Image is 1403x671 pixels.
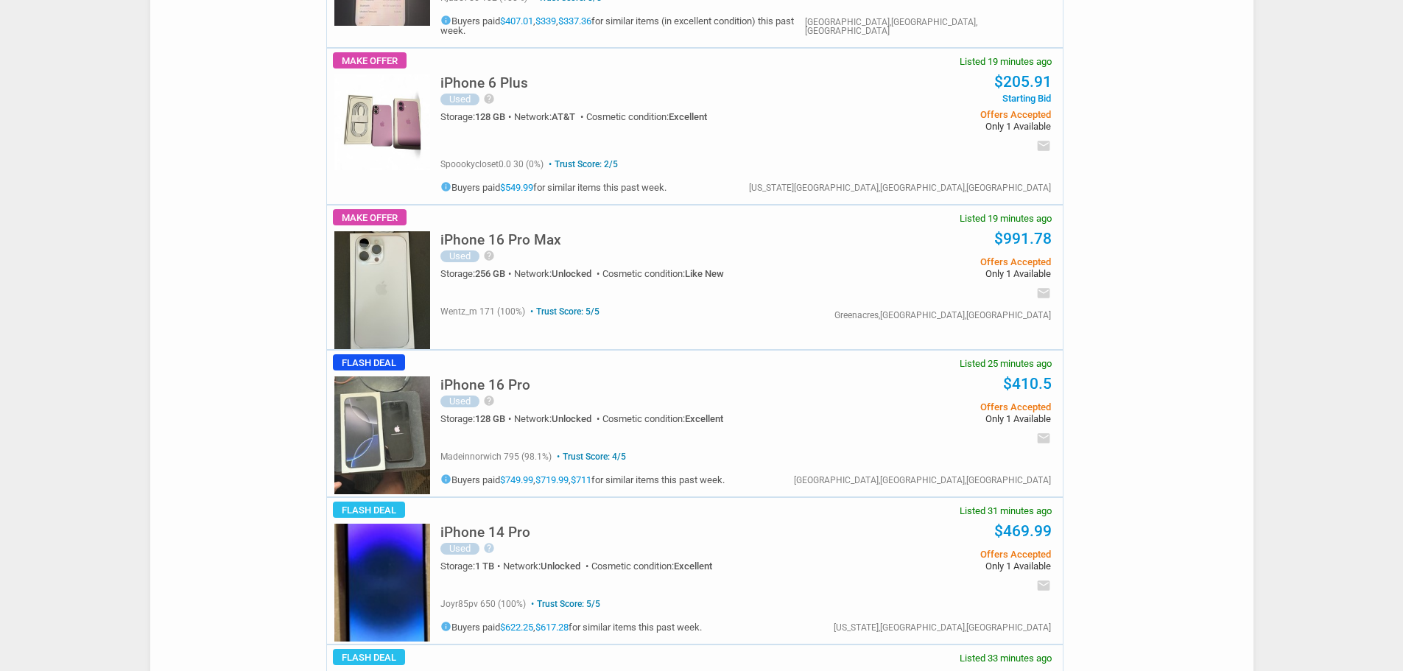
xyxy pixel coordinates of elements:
[440,15,451,26] i: info
[440,306,525,317] span: wentz_m 171 (100%)
[1003,375,1052,393] a: $410.5
[514,414,602,424] div: Network:
[514,112,586,122] div: Network:
[440,181,451,192] i: info
[571,474,591,485] a: $711
[440,452,552,462] span: madeinnorwich 795 (98.1%)
[440,381,530,392] a: iPhone 16 Pro
[475,268,505,279] span: 256 GB
[669,111,707,122] span: Excellent
[475,413,505,424] span: 128 GB
[440,233,561,247] h5: iPhone 16 Pro Max
[440,378,530,392] h5: iPhone 16 Pro
[535,622,569,633] a: $617.28
[440,525,530,539] h5: iPhone 14 Pro
[674,561,712,572] span: Excellent
[1036,578,1051,593] i: email
[960,653,1052,663] span: Listed 33 minutes ago
[440,79,528,90] a: iPhone 6 Plus
[527,306,599,317] span: Trust Score: 5/5
[602,414,723,424] div: Cosmetic condition:
[440,250,479,262] div: Used
[333,209,407,225] span: Make Offer
[829,549,1050,559] span: Offers Accepted
[475,111,505,122] span: 128 GB
[834,623,1051,632] div: [US_STATE],[GEOGRAPHIC_DATA],[GEOGRAPHIC_DATA]
[794,476,1051,485] div: [GEOGRAPHIC_DATA],[GEOGRAPHIC_DATA],[GEOGRAPHIC_DATA]
[685,413,723,424] span: Excellent
[1036,431,1051,446] i: email
[829,94,1050,103] span: Starting Bid
[829,402,1050,412] span: Offers Accepted
[440,621,702,632] h5: Buyers paid , for similar items this past week.
[440,474,451,485] i: info
[483,542,495,554] i: help
[514,269,602,278] div: Network:
[554,452,626,462] span: Trust Score: 4/5
[333,649,405,665] span: Flash Deal
[829,561,1050,571] span: Only 1 Available
[503,561,591,571] div: Network:
[440,599,526,609] span: joyr85pv 650 (100%)
[334,231,430,349] img: s-l225.jpg
[483,93,495,105] i: help
[500,15,533,27] a: $407.01
[440,396,479,407] div: Used
[334,376,430,494] img: s-l225.jpg
[829,269,1050,278] span: Only 1 Available
[586,112,707,122] div: Cosmetic condition:
[500,474,533,485] a: $749.99
[334,74,430,170] img: s-l225.jpg
[440,561,503,571] div: Storage:
[558,15,591,27] a: $337.36
[333,52,407,68] span: Make Offer
[685,268,724,279] span: Like New
[440,76,528,90] h5: iPhone 6 Plus
[528,599,600,609] span: Trust Score: 5/5
[805,18,1051,35] div: [GEOGRAPHIC_DATA],[GEOGRAPHIC_DATA],[GEOGRAPHIC_DATA]
[552,413,591,424] span: Unlocked
[994,73,1052,91] a: $205.91
[440,269,514,278] div: Storage:
[334,524,430,642] img: s-l225.jpg
[602,269,724,278] div: Cosmetic condition:
[552,268,591,279] span: Unlocked
[541,561,580,572] span: Unlocked
[829,414,1050,424] span: Only 1 Available
[500,622,533,633] a: $622.25
[440,528,530,539] a: iPhone 14 Pro
[483,250,495,261] i: help
[535,15,556,27] a: $339
[440,181,667,192] h5: Buyers paid for similar items this past week.
[1036,138,1051,153] i: email
[475,561,494,572] span: 1 TB
[960,214,1052,223] span: Listed 19 minutes ago
[500,182,533,193] a: $549.99
[834,311,1051,320] div: Greenacres,[GEOGRAPHIC_DATA],[GEOGRAPHIC_DATA]
[483,395,495,407] i: help
[546,159,618,169] span: Trust Score: 2/5
[440,15,805,35] h5: Buyers paid , , for similar items (in excellent condition) this past week.
[440,621,451,632] i: info
[440,159,544,169] span: spoookycloset0.0 30 (0%)
[535,474,569,485] a: $719.99
[1036,286,1051,301] i: email
[440,94,479,105] div: Used
[440,112,514,122] div: Storage:
[440,236,561,247] a: iPhone 16 Pro Max
[552,111,575,122] span: AT&T
[333,502,405,518] span: Flash Deal
[829,257,1050,267] span: Offers Accepted
[749,183,1051,192] div: [US_STATE][GEOGRAPHIC_DATA],[GEOGRAPHIC_DATA],[GEOGRAPHIC_DATA]
[960,506,1052,516] span: Listed 31 minutes ago
[591,561,712,571] div: Cosmetic condition:
[994,522,1052,540] a: $469.99
[440,414,514,424] div: Storage:
[994,230,1052,247] a: $991.78
[829,122,1050,131] span: Only 1 Available
[440,543,479,555] div: Used
[960,57,1052,66] span: Listed 19 minutes ago
[333,354,405,370] span: Flash Deal
[829,110,1050,119] span: Offers Accepted
[440,474,725,485] h5: Buyers paid , , for similar items this past week.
